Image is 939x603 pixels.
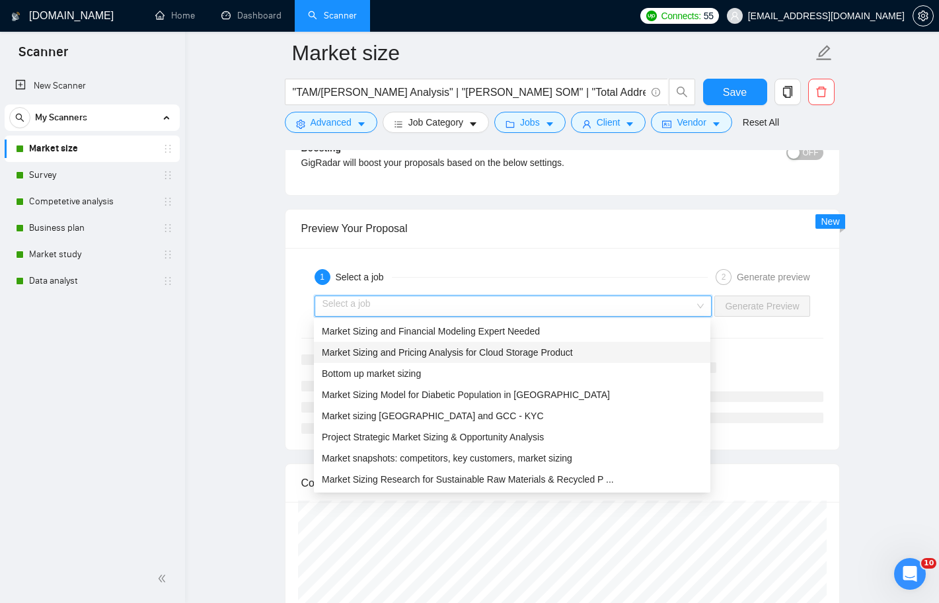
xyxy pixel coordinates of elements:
div: Connects Expense [301,464,823,502]
li: My Scanners [5,104,180,294]
span: caret-down [712,119,721,129]
a: homeHome [155,10,195,21]
img: logo [11,6,20,27]
a: Business plan [29,215,155,241]
a: Survey [29,162,155,188]
span: OFF [803,145,819,160]
span: 10 [921,558,936,569]
span: edit [815,44,833,61]
input: Scanner name... [292,36,813,69]
span: Client [597,115,620,130]
span: Connects: [661,9,700,23]
span: holder [163,196,173,207]
button: search [669,79,695,105]
span: holder [163,276,173,286]
a: Market study [29,241,155,268]
button: barsJob Categorycaret-down [383,112,489,133]
span: 2 [722,272,726,282]
span: 1 [320,272,324,282]
input: Search Freelance Jobs... [293,84,646,100]
button: Generate Preview [714,296,809,317]
span: user [582,119,591,129]
span: bars [394,119,403,129]
iframe: Intercom live chat [894,558,926,590]
span: delete [809,86,834,98]
img: upwork-logo.png [646,11,657,21]
span: Scanner [8,42,79,70]
span: Market Sizing and Financial Modeling Expert Needed [322,326,540,337]
span: Jobs [520,115,540,130]
span: folder [506,119,515,129]
span: double-left [157,572,170,585]
div: Generate preview [737,269,810,285]
span: Project Strategic Market Sizing & Opportunity Analysis [322,432,544,442]
span: Market snapshots: competitors, key customers, market sizing [322,453,572,463]
span: 55 [704,9,714,23]
span: setting [913,11,933,21]
a: New Scanner [15,73,169,99]
span: My Scanners [35,104,87,131]
div: Select a job [336,269,392,285]
span: holder [163,223,173,233]
button: settingAdvancedcaret-down [285,112,377,133]
span: info-circle [652,88,660,97]
span: holder [163,170,173,181]
a: searchScanner [308,10,357,21]
a: Data analyst [29,268,155,294]
span: idcard [662,119,671,129]
span: holder [163,249,173,260]
span: copy [775,86,800,98]
span: caret-down [545,119,554,129]
span: holder [163,143,173,154]
a: Reset All [743,115,779,130]
button: search [9,107,30,128]
a: setting [913,11,934,21]
div: GigRadar will boost your proposals based on the below settings. [301,155,693,170]
span: Market Sizing Model for Diabetic Population in [GEOGRAPHIC_DATA] [322,389,610,400]
li: New Scanner [5,73,180,99]
span: Bottom up market sizing [322,368,421,379]
span: user [730,11,739,20]
span: Save [723,84,747,100]
span: Market Sizing and Pricing Analysis for Cloud Storage Product [322,347,573,358]
a: Competetive analysis [29,188,155,215]
button: setting [913,5,934,26]
span: Vendor [677,115,706,130]
span: caret-down [625,119,634,129]
span: Market Sizing Research for Sustainable Raw Materials & Recycled P ... [322,474,614,485]
span: setting [296,119,305,129]
a: Market size [29,136,155,162]
button: idcardVendorcaret-down [651,112,732,133]
button: copy [774,79,801,105]
div: Preview Your Proposal [301,210,823,247]
span: Market sizing [GEOGRAPHIC_DATA] and GCC - KYC [322,411,544,421]
span: Job Category [408,115,463,130]
button: userClientcaret-down [571,112,646,133]
button: delete [808,79,835,105]
span: caret-down [469,119,478,129]
a: dashboardDashboard [221,10,282,21]
span: New [821,216,839,227]
button: folderJobscaret-down [494,112,566,133]
span: Advanced [311,115,352,130]
span: search [10,113,30,122]
span: search [669,86,695,98]
button: Save [703,79,767,105]
span: caret-down [357,119,366,129]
